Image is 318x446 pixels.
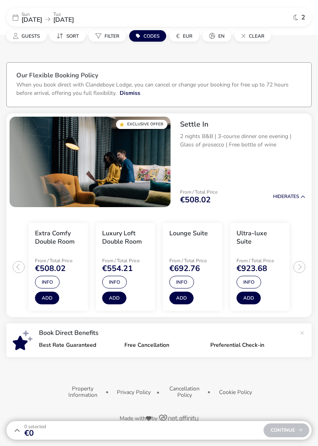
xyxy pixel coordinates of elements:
span: Made with by [120,416,157,421]
button: Info [237,276,261,288]
span: €923.68 [237,265,267,273]
naf-pibe-menu-bar-item: Sort [50,30,89,42]
span: Guests [21,33,40,39]
span: 0 Selected [24,423,46,430]
button: Add [237,292,261,304]
button: Add [102,292,126,304]
naf-pibe-menu-bar-item: €EUR [169,30,202,42]
button: Filter [89,30,126,42]
span: €0 [24,429,46,437]
p: Book Direct Benefits [39,330,296,336]
p: From / Total Price [180,190,217,194]
swiper-slide: 2 / 4 [92,220,159,314]
h2: Settle In [180,120,305,129]
naf-pibe-menu-bar-item: Codes [129,30,169,42]
button: en [202,30,231,42]
span: €508.02 [180,196,211,204]
span: Hide [273,193,284,200]
p: When you book direct with Clandeboye Lodge, you can cancel or change your booking for free up to ... [16,81,289,97]
h3: Luxury Loft Double Room [102,229,149,246]
p: Preferential Check-in [210,342,289,348]
swiper-slide: 1 / 1 [10,117,171,207]
p: From / Total Price [169,258,216,263]
button: Info [35,276,60,288]
p: Tue [53,12,74,17]
p: From / Total Price [102,258,149,263]
h3: Our Flexible Booking Policy [16,72,302,81]
span: EUR [183,33,192,39]
button: Property Information [62,386,103,398]
div: Continue [264,423,309,437]
h3: Extra Comfy Double Room [35,229,81,246]
button: €EUR [169,30,199,42]
naf-pibe-menu-bar-item: Filter [89,30,129,42]
span: 2 [301,14,305,21]
span: Continue [271,428,302,433]
div: Sun[DATE]Tue[DATE]2 [6,8,312,27]
div: Exclusive Offer [116,120,167,129]
button: HideRates [273,194,305,199]
button: Info [102,276,127,288]
p: Sun [21,12,42,17]
naf-pibe-menu-bar-item: Clear [235,30,274,42]
span: €554.21 [102,265,133,273]
span: [DATE] [21,15,42,24]
naf-pibe-menu-bar-item: en [202,30,235,42]
button: Codes [129,30,166,42]
button: Info [169,276,194,288]
span: Codes [143,33,159,39]
button: Dismiss [120,89,140,97]
span: €508.02 [35,265,66,273]
p: From / Total Price [237,258,283,263]
button: Add [35,292,59,304]
h3: Ultra-luxe Suite [237,229,283,246]
button: Cookie Policy [219,389,252,395]
swiper-slide: 3 / 4 [159,220,226,314]
button: Add [169,292,194,304]
swiper-slide: 4 / 4 [226,220,293,314]
naf-pibe-menu-bar-item: Guests [6,30,50,42]
span: Sort [66,33,79,39]
span: en [218,33,225,39]
p: 2 nights B&B | 3-course dinner one evening | Glass of prosecco | Free bottle of wine [180,132,305,149]
i: € [176,32,180,40]
span: Clear [249,33,264,39]
button: Cancellation Policy [164,386,205,398]
button: Clear [235,30,271,42]
button: Privacy Policy [117,389,151,395]
p: Free Cancellation [124,342,204,348]
div: Settle In2 nights B&B | 3-course dinner one evening | Glass of prosecco | Free bottle of wine [174,113,312,161]
button: Guests [6,30,47,42]
button: Sort [50,30,85,42]
span: Filter [105,33,119,39]
p: From / Total Price [35,258,81,263]
span: €692.76 [169,265,200,273]
h3: Lounge Suite [169,229,208,238]
swiper-slide: 1 / 4 [25,220,92,314]
p: Best Rate Guaranteed [39,342,118,348]
span: [DATE] [53,15,74,24]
